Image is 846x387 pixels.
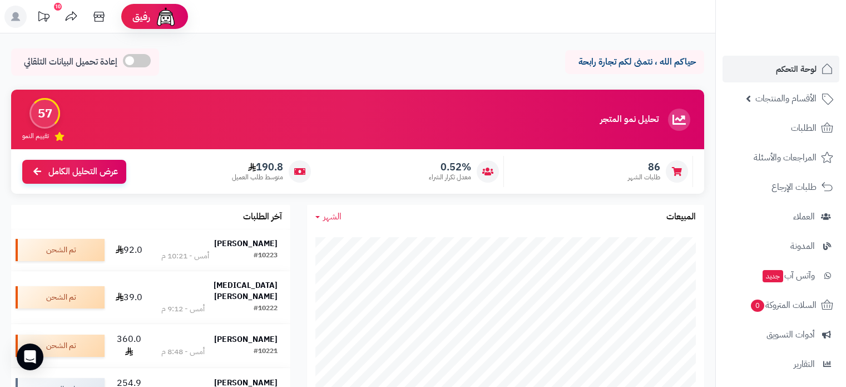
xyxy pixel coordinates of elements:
[161,251,209,262] div: أمس - 10:21 م
[16,239,105,261] div: تم الشحن
[315,210,342,223] a: الشهر
[214,334,278,345] strong: [PERSON_NAME]
[761,268,815,283] span: وآتس آب
[793,209,815,224] span: العملاء
[54,3,62,11] div: 10
[723,115,839,141] a: الطلبات
[323,210,342,223] span: الشهر
[723,56,839,82] a: لوحة التحكم
[109,271,149,324] td: 39.0
[48,165,118,178] span: عرض التحليل الكامل
[723,174,839,200] a: طلبات الإرجاع
[429,173,471,182] span: معدل تكرار الشراء
[628,173,660,182] span: طلبات الشهر
[723,233,839,259] a: المدونة
[254,303,278,315] div: #10222
[132,10,150,23] span: رفيق
[109,324,149,368] td: 360.0
[254,251,278,262] div: #10223
[214,238,278,249] strong: [PERSON_NAME]
[22,131,49,141] span: تقييم النمو
[17,344,43,370] div: Open Intercom Messenger
[16,286,105,308] div: تم الشحن
[573,56,696,68] p: حياكم الله ، نتمنى لكم تجارة رابحة
[161,346,205,357] div: أمس - 8:48 م
[791,120,817,136] span: الطلبات
[628,161,660,173] span: 86
[794,356,815,372] span: التقارير
[723,262,839,289] a: وآتس آبجديد
[666,212,696,222] h3: المبيعات
[155,6,177,28] img: ai-face.png
[766,327,815,342] span: أدوات التسويق
[161,303,205,315] div: أمس - 9:12 م
[109,229,149,271] td: 92.0
[24,56,117,68] span: إعادة تحميل البيانات التلقائي
[22,160,126,184] a: عرض التحليل الكامل
[770,18,835,42] img: logo-2.png
[723,144,839,171] a: المراجعات والأسئلة
[750,299,765,312] span: 0
[790,238,815,254] span: المدونة
[723,351,839,378] a: التقارير
[29,6,57,31] a: تحديثات المنصة
[754,150,817,165] span: المراجعات والأسئلة
[763,270,783,282] span: جديد
[214,280,278,302] strong: [MEDICAL_DATA][PERSON_NAME]
[232,161,283,173] span: 190.8
[232,173,283,182] span: متوسط طلب العميل
[429,161,471,173] span: 0.52%
[600,115,659,125] h3: تحليل نمو المتجر
[254,346,278,357] div: #10221
[723,292,839,319] a: السلات المتروكة0
[750,297,817,313] span: السلات المتروكة
[776,61,817,77] span: لوحة التحكم
[771,179,817,195] span: طلبات الإرجاع
[243,212,282,222] h3: آخر الطلبات
[16,335,105,357] div: تم الشحن
[723,203,839,230] a: العملاء
[723,321,839,348] a: أدوات التسويق
[755,91,817,106] span: الأقسام والمنتجات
